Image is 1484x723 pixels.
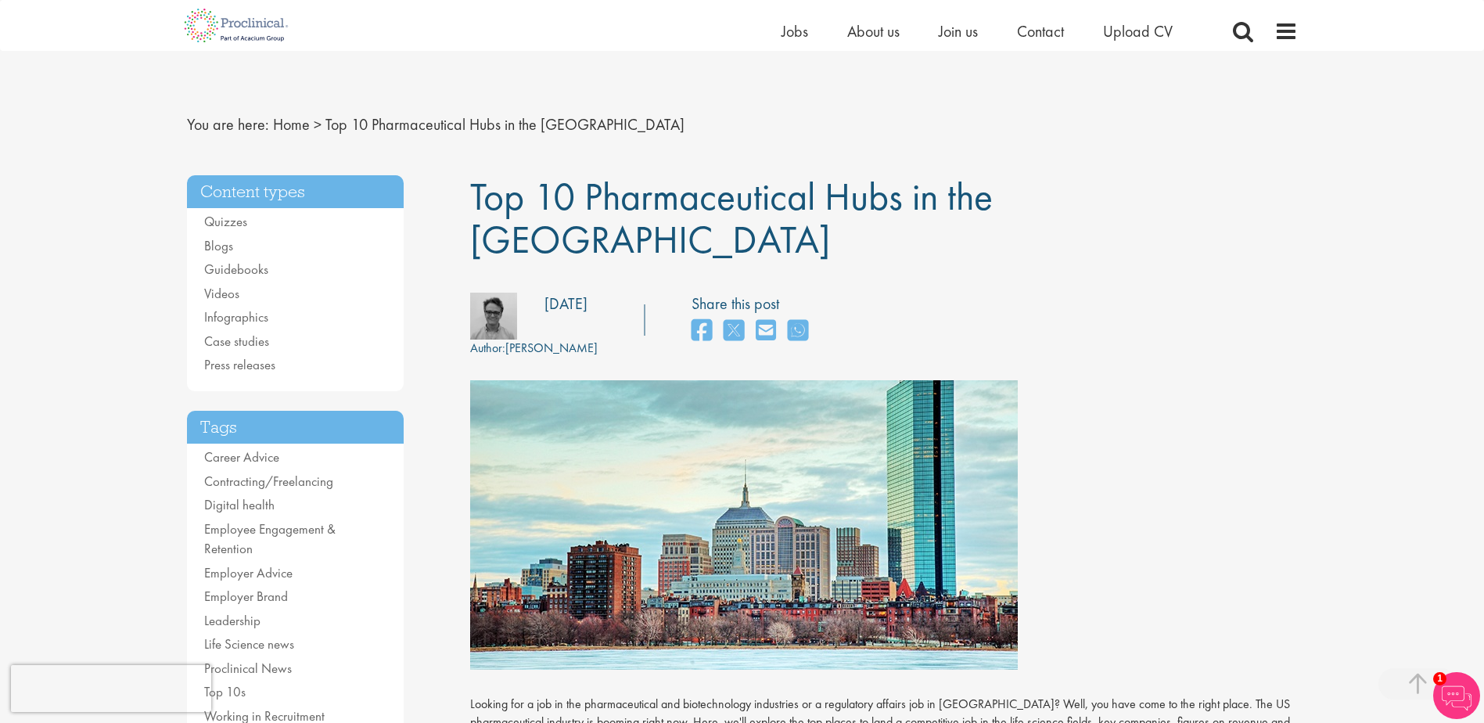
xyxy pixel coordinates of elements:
iframe: reCAPTCHA [11,665,211,712]
img: fb6cd5f0-fa1d-4d4c-83a8-08d6cc4cf00b [470,293,517,340]
a: share on whats app [788,315,808,348]
label: Share this post [692,293,816,315]
a: share on facebook [692,315,712,348]
a: Employer Brand [204,588,288,605]
a: Press releases [204,356,275,373]
a: share on email [756,315,776,348]
a: Join us [939,21,978,41]
h3: Content types [187,175,404,209]
a: breadcrumb link [273,114,310,135]
div: [PERSON_NAME] [470,340,598,358]
span: > [314,114,322,135]
span: You are here: [187,114,269,135]
a: Case studies [204,333,269,350]
a: Employee Engagement & Retention [204,520,336,558]
span: 1 [1433,672,1446,685]
a: Digital health [204,496,275,513]
a: Contact [1017,21,1064,41]
a: Career Advice [204,448,279,466]
a: Upload CV [1103,21,1173,41]
a: Infographics [204,308,268,326]
a: Proclinical News [204,660,292,677]
span: Top 10 Pharmaceutical Hubs in the [GEOGRAPHIC_DATA] [470,171,993,264]
a: About us [847,21,900,41]
span: Author: [470,340,505,356]
a: Contracting/Freelancing [204,473,333,490]
h3: Tags [187,411,404,444]
a: Leadership [204,612,261,629]
a: Blogs [204,237,233,254]
a: Life Science news [204,635,294,653]
a: Employer Advice [204,564,293,581]
img: Chatbot [1433,672,1480,719]
a: share on twitter [724,315,744,348]
a: Quizzes [204,213,247,230]
a: Guidebooks [204,261,268,278]
a: Top 10s [204,683,246,700]
div: [DATE] [544,293,587,315]
a: Jobs [782,21,808,41]
a: Videos [204,285,239,302]
span: Top 10 Pharmaceutical Hubs in the [GEOGRAPHIC_DATA] [325,114,685,135]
